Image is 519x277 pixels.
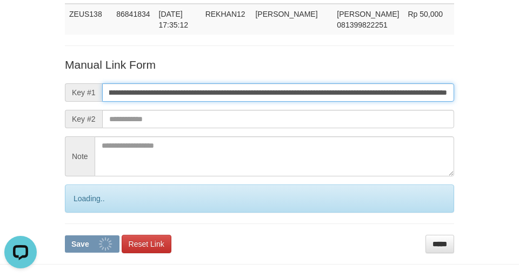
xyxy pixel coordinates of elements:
[129,240,164,248] span: Reset Link
[71,240,89,248] span: Save
[159,10,189,29] span: [DATE] 17:35:12
[255,10,317,18] span: [PERSON_NAME]
[112,4,154,35] td: 86841834
[205,10,245,18] span: REKHAN12
[337,10,399,18] span: [PERSON_NAME]
[65,110,102,128] span: Key #2
[337,21,387,29] span: Copy 081399822251 to clipboard
[65,235,119,253] button: Save
[65,57,454,72] p: Manual Link Form
[408,10,443,18] span: Rp 50,000
[4,4,37,37] button: Open LiveChat chat widget
[65,83,102,102] span: Key #1
[122,235,171,253] a: Reset Link
[65,4,112,35] td: ZEUS138
[65,136,95,176] span: Note
[65,184,454,213] div: Loading..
